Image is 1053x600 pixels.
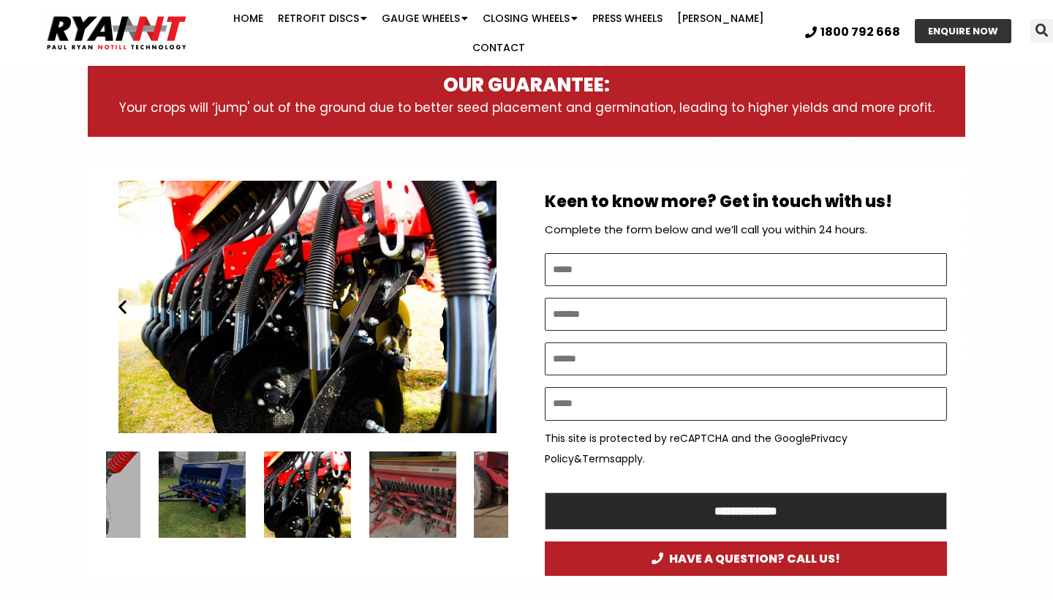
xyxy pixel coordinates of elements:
[545,192,947,213] h2: Keen to know more? Get in touch with us!
[204,4,794,62] nav: Menu
[44,10,190,56] img: Ryan NT logo
[915,19,1011,43] a: ENQUIRE NOW
[369,451,456,539] div: 8 / 15
[545,428,947,469] p: This site is protected by reCAPTCHA and the Google & apply.
[475,4,585,33] a: Closing Wheels
[465,33,532,62] a: Contact
[226,4,271,33] a: Home
[652,552,840,565] span: HAVE A QUESTION? CALL US!
[585,4,670,33] a: Press Wheels
[106,181,508,433] div: Slides
[159,451,246,539] div: 6 / 15
[264,451,351,539] div: 7 / 15
[670,4,771,33] a: [PERSON_NAME]
[106,451,508,539] div: Slides Slides
[545,541,947,576] a: HAVE A QUESTION? CALL US!
[545,220,947,240] p: Complete the form below and we’ll call you within 24 hours.
[474,451,561,539] div: 9 / 15
[271,4,374,33] a: Retrofit Discs
[483,298,501,316] div: Next slide
[820,26,900,38] span: 1800 792 668
[106,181,508,433] div: Ryan NT (RFM NT) Ryan Tyne cultivator tine with Disc
[374,4,475,33] a: Gauge Wheels
[545,431,848,466] a: Privacy Policy
[113,298,132,316] div: Previous slide
[805,26,900,38] a: 1800 792 668
[117,73,936,98] h3: OUR GUARANTEE:
[928,26,998,36] span: ENQUIRE NOW
[106,181,508,433] div: 7 / 15
[582,451,615,466] a: Terms
[119,99,935,116] span: Your crops will ‘jump' out of the ground due to better seed placement and germination, leading to...
[264,451,351,539] div: Ryan NT (RFM NT) Ryan Tyne cultivator tine with Disc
